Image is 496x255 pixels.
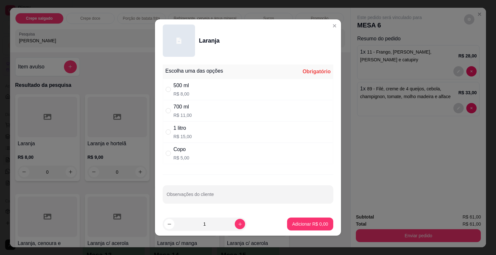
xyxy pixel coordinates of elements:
[173,124,192,132] div: 1 litro
[329,21,340,31] button: Close
[173,155,189,161] p: R$ 5,00
[173,91,189,97] p: R$ 8,00
[303,68,331,76] div: Obrigatório
[167,194,329,200] input: Observações do cliente
[173,133,192,140] p: R$ 15,00
[165,67,223,75] div: Escolha uma das opções
[292,221,328,227] p: Adicionar R$ 0,00
[173,103,192,111] div: 700 ml
[173,146,189,153] div: Copo
[164,219,174,229] button: decrease-product-quantity
[173,112,192,118] p: R$ 11,00
[199,36,220,45] div: Laranja
[235,219,245,229] button: increase-product-quantity
[287,218,333,230] button: Adicionar R$ 0,00
[173,82,189,89] div: 500 ml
